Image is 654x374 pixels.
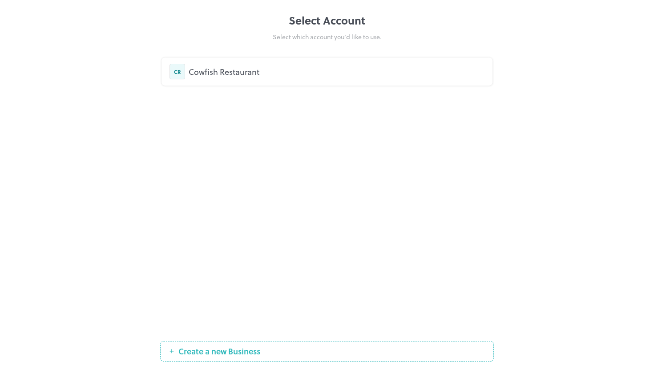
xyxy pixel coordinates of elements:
div: Cowfish Restaurant [189,66,484,78]
div: Select Account [160,12,494,29]
span: Create a new Business [174,347,265,356]
button: Create a new Business [160,341,494,362]
div: Select which account you’d like to use. [160,32,494,41]
div: CR [170,64,185,79]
